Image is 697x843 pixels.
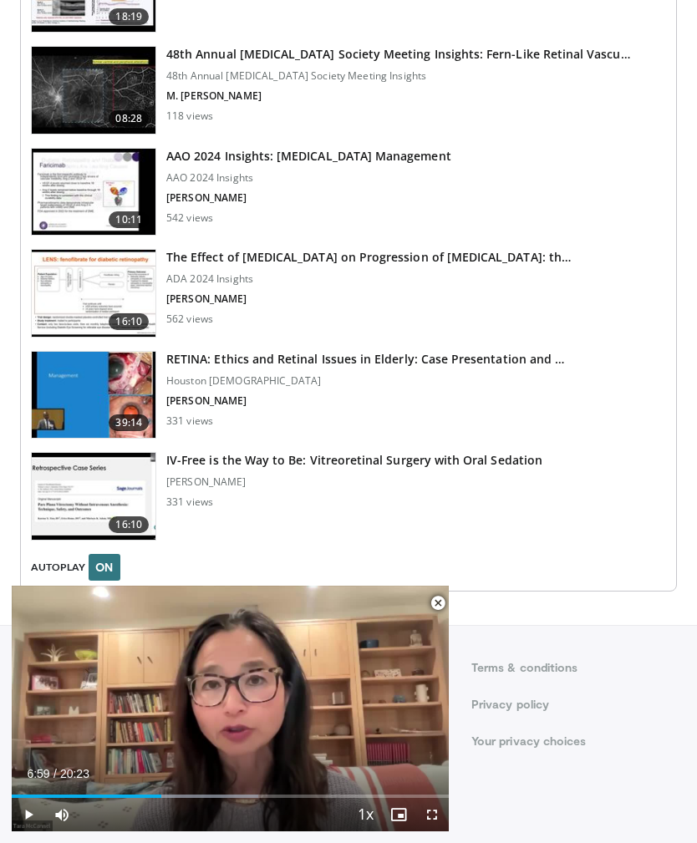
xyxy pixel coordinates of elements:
p: 562 views [166,312,213,326]
p: AAO 2024 Insights [166,171,451,185]
span: 16:10 [109,516,149,533]
span: 18:19 [109,8,149,25]
span: 10:11 [109,211,149,228]
span: 6:59 [27,767,49,780]
a: 16:10 IV-Free is the Way to Be: Vitreoretinal Surgery with Oral Sedation [PERSON_NAME] 331 views [31,452,666,541]
a: 16:10 The Effect of [MEDICAL_DATA] on Progression of [MEDICAL_DATA]: th… ADA 2024 Insights [PERSO... [31,249,666,338]
p: M. [PERSON_NAME] [166,89,630,103]
button: Enable picture-in-picture mode [382,798,415,831]
p: 542 views [166,211,213,225]
img: e0a07675-cfbf-488f-9498-ae1886efcd3b.150x105_q85_crop-smart_upscale.jpg [32,149,155,236]
img: aa653ba9-f73c-4fd3-b8e7-9196a37b5b29.150x105_q85_crop-smart_upscale.jpg [32,47,155,134]
img: ed6e6999-a48d-45e9-a580-e1677371aeaf.150x105_q85_crop-smart_upscale.jpg [32,250,155,337]
p: 331 views [166,414,213,428]
button: Fullscreen [415,798,449,831]
p: 48th Annual [MEDICAL_DATA] Society Meeting Insights [166,69,630,83]
p: 331 views [166,495,213,509]
span: / [53,767,57,780]
button: ON [89,554,120,581]
a: Terms & conditions [471,659,677,676]
p: ADA 2024 Insights [166,272,571,286]
a: 10:11 AAO 2024 Insights: [MEDICAL_DATA] Management AAO 2024 Insights [PERSON_NAME] 542 views [31,148,666,236]
p: Houston [DEMOGRAPHIC_DATA] [166,374,564,388]
p: [PERSON_NAME] [166,394,564,408]
a: 08:28 48th Annual [MEDICAL_DATA] Society Meeting Insights: Fern-Like Retinal Vascu… 48th Annual [... [31,46,666,135]
button: Play [12,798,45,831]
span: AUTOPLAY [31,560,85,575]
h3: IV-Free is the Way to Be: Vitreoretinal Surgery with Oral Sedation [166,452,542,469]
p: 118 views [166,109,213,123]
span: 08:28 [109,110,149,127]
a: Privacy policy [471,696,677,713]
p: [PERSON_NAME] [166,292,571,306]
h3: 48th Annual [MEDICAL_DATA] Society Meeting Insights: Fern-Like Retinal Vascu… [166,46,630,63]
span: 20:23 [60,767,89,780]
p: [PERSON_NAME] [166,191,451,205]
img: f6425dca-fb60-4f84-9956-989df80fdb2d.150x105_q85_crop-smart_upscale.jpg [32,352,155,439]
span: 16:10 [109,313,149,330]
button: Playback Rate [348,798,382,831]
a: Your privacy choices [471,733,677,749]
img: 7264a1d5-79f7-444c-8868-3792392119d9.150x105_q85_crop-smart_upscale.jpg [32,453,155,540]
button: Mute [45,798,79,831]
h3: AAO 2024 Insights: [MEDICAL_DATA] Management [166,148,451,165]
button: Close [421,586,455,621]
video-js: Video Player [12,586,449,831]
span: 39:14 [109,414,149,431]
p: [PERSON_NAME] [166,475,542,489]
h3: RETINA: Ethics and Retinal Issues in Elderly: Case Presentation and … [166,351,564,368]
h3: The Effect of [MEDICAL_DATA] on Progression of [MEDICAL_DATA]: th… [166,249,571,266]
a: 39:14 RETINA: Ethics and Retinal Issues in Elderly: Case Presentation and … Houston [DEMOGRAPHIC_... [31,351,666,439]
div: Progress Bar [12,795,449,798]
